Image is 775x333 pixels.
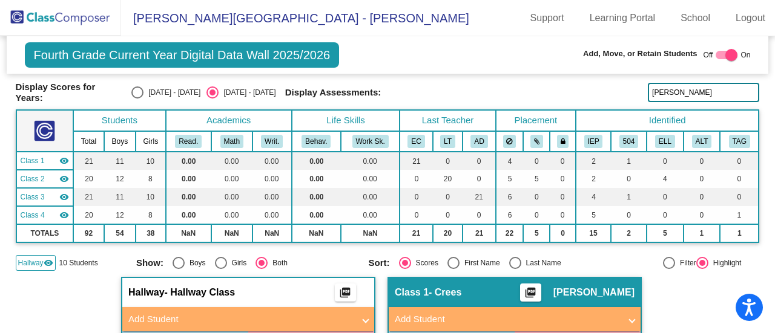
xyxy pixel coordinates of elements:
[463,170,495,188] td: 0
[553,286,635,299] span: [PERSON_NAME]
[611,188,647,206] td: 1
[211,188,252,206] td: 0.00
[73,206,104,224] td: 20
[496,131,523,152] th: Keep away students
[407,135,424,148] button: EC
[211,170,252,188] td: 0.00
[136,170,166,188] td: 8
[104,188,136,206] td: 11
[740,50,750,60] span: On
[583,48,697,60] span: Add, Move, or Retain Students
[460,257,500,268] div: First Name
[73,188,104,206] td: 21
[16,206,74,224] td: No teacher - Porter
[496,110,576,131] th: Placement
[59,257,98,268] span: 10 Students
[684,131,720,152] th: Alternate Assessment
[720,206,759,224] td: 1
[16,170,74,188] td: Lori Tarney - Tarney
[720,224,759,242] td: 1
[523,152,550,170] td: 0
[675,257,696,268] div: Filter
[584,135,603,148] button: IEP
[165,286,236,299] span: - Hallway Class
[252,152,292,170] td: 0.00
[611,224,647,242] td: 2
[341,152,400,170] td: 0.00
[576,188,611,206] td: 4
[550,206,576,224] td: 0
[16,224,74,242] td: TOTALS
[647,152,684,170] td: 0
[400,170,432,188] td: 0
[128,312,354,326] mat-panel-title: Add Student
[16,188,74,206] td: Amanda Donahoo - Donahoo
[619,135,639,148] button: 504
[227,257,247,268] div: Girls
[550,152,576,170] td: 0
[496,206,523,224] td: 6
[655,135,675,148] button: ELL
[496,188,523,206] td: 6
[292,224,341,242] td: NaN
[433,131,463,152] th: Lori Tarney
[648,83,759,102] input: Search...
[720,188,759,206] td: 0
[143,87,200,98] div: [DATE] - [DATE]
[136,188,166,206] td: 10
[21,210,45,221] span: Class 4
[684,170,720,188] td: 0
[220,135,243,148] button: Math
[523,224,550,242] td: 5
[720,170,759,188] td: 0
[268,257,288,268] div: Both
[496,224,523,242] td: 22
[576,152,611,170] td: 2
[720,152,759,170] td: 0
[292,152,341,170] td: 0.00
[59,156,69,166] mat-icon: visibility
[185,257,206,268] div: Boys
[400,110,495,131] th: Last Teacher
[433,152,463,170] td: 0
[470,135,487,148] button: AD
[400,131,432,152] th: Elle Crees
[16,82,123,103] span: Display Scores for Years:
[611,206,647,224] td: 0
[175,135,202,148] button: Read.
[122,307,374,331] mat-expansion-panel-header: Add Student
[166,110,292,131] th: Academics
[576,110,759,131] th: Identified
[576,206,611,224] td: 5
[21,173,45,184] span: Class 2
[73,131,104,152] th: Total
[44,258,53,268] mat-icon: visibility
[496,170,523,188] td: 5
[16,152,74,170] td: Elle Crees - Crees
[720,131,759,152] th: Gifted and Talented
[341,170,400,188] td: 0.00
[166,170,211,188] td: 0.00
[523,286,538,303] mat-icon: picture_as_pdf
[463,206,495,224] td: 0
[136,152,166,170] td: 10
[550,170,576,188] td: 0
[128,286,165,299] span: Hallway
[521,257,561,268] div: Last Name
[59,174,69,184] mat-icon: visibility
[400,224,432,242] td: 21
[59,192,69,202] mat-icon: visibility
[611,131,647,152] th: 504 Plan
[611,170,647,188] td: 0
[647,206,684,224] td: 0
[73,152,104,170] td: 21
[59,210,69,220] mat-icon: visibility
[252,188,292,206] td: 0.00
[166,188,211,206] td: 0.00
[729,135,750,148] button: TAG
[433,188,463,206] td: 0
[523,206,550,224] td: 0
[440,135,455,148] button: LT
[684,206,720,224] td: 0
[302,135,331,148] button: Behav.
